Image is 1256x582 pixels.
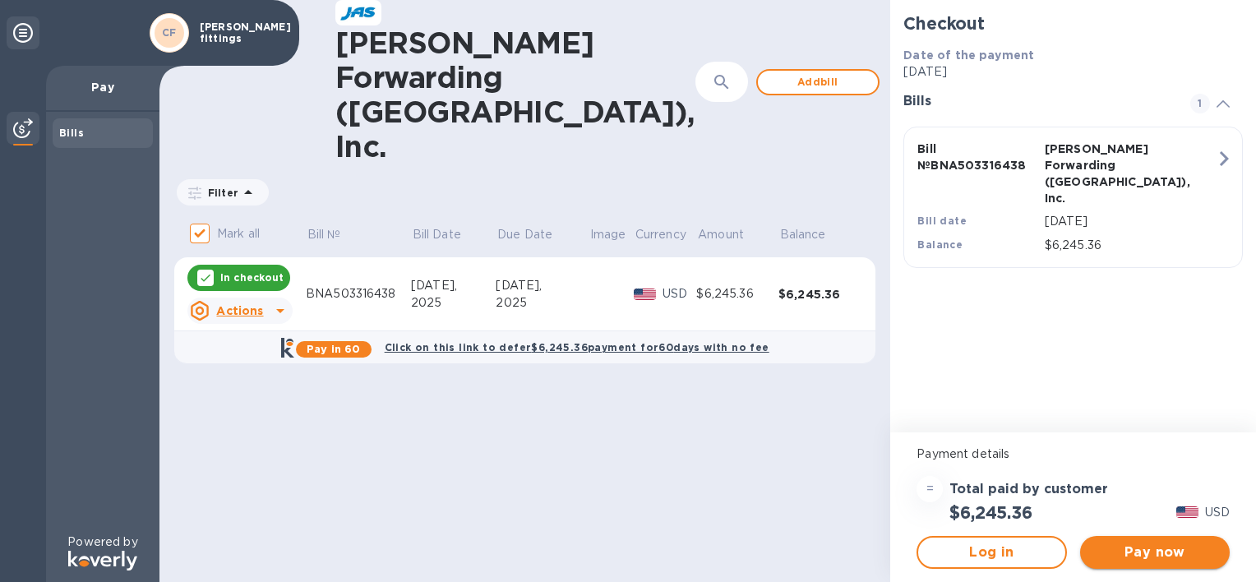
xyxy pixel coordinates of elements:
[59,127,84,139] b: Bills
[1045,237,1216,254] p: $6,245.36
[917,215,967,227] b: Bill date
[696,285,778,303] div: $6,245.36
[931,543,1051,562] span: Log in
[216,304,263,317] u: Actions
[217,225,260,242] p: Mark all
[903,127,1243,268] button: Bill №BNA503316438[PERSON_NAME] Forwarding ([GEOGRAPHIC_DATA]), Inc.Bill date[DATE]Balance$6,245.36
[1176,506,1198,518] img: USD
[756,69,880,95] button: Addbill
[634,289,656,300] img: USD
[778,286,861,303] div: $6,245.36
[903,48,1034,62] b: Date of the payment
[201,186,238,200] p: Filter
[590,226,626,243] p: Image
[200,21,282,44] p: [PERSON_NAME] fittings
[220,270,284,284] p: In checkout
[780,226,826,243] p: Balance
[917,238,963,251] b: Balance
[1080,536,1230,569] button: Pay now
[780,226,847,243] span: Balance
[1045,213,1216,230] p: [DATE]
[771,72,865,92] span: Add bill
[663,285,697,303] p: USD
[917,141,1037,173] p: Bill № BNA503316438
[1205,504,1230,521] p: USD
[307,226,341,243] p: Bill №
[496,294,589,312] div: 2025
[67,533,137,551] p: Powered by
[496,277,589,294] div: [DATE],
[917,476,943,502] div: =
[949,482,1108,497] h3: Total paid by customer
[917,446,1230,463] p: Payment details
[1190,94,1210,113] span: 1
[903,94,1171,109] h3: Bills
[162,26,177,39] b: CF
[949,502,1032,523] h2: $6,245.36
[307,343,360,355] b: Pay in 60
[903,13,1243,34] h2: Checkout
[903,63,1243,81] p: [DATE]
[413,226,461,243] p: Bill Date
[698,226,765,243] span: Amount
[1045,141,1165,206] p: [PERSON_NAME] Forwarding ([GEOGRAPHIC_DATA]), Inc.
[335,25,695,164] h1: [PERSON_NAME] Forwarding ([GEOGRAPHIC_DATA]), Inc.
[411,294,496,312] div: 2025
[917,536,1066,569] button: Log in
[635,226,686,243] p: Currency
[1093,543,1217,562] span: Pay now
[497,226,574,243] span: Due Date
[68,551,137,570] img: Logo
[698,226,744,243] p: Amount
[385,341,769,353] b: Click on this link to defer $6,245.36 payment for 60 days with no fee
[497,226,552,243] p: Due Date
[413,226,483,243] span: Bill Date
[411,277,496,294] div: [DATE],
[307,226,362,243] span: Bill №
[306,285,411,303] div: BNA503316438
[59,79,146,95] p: Pay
